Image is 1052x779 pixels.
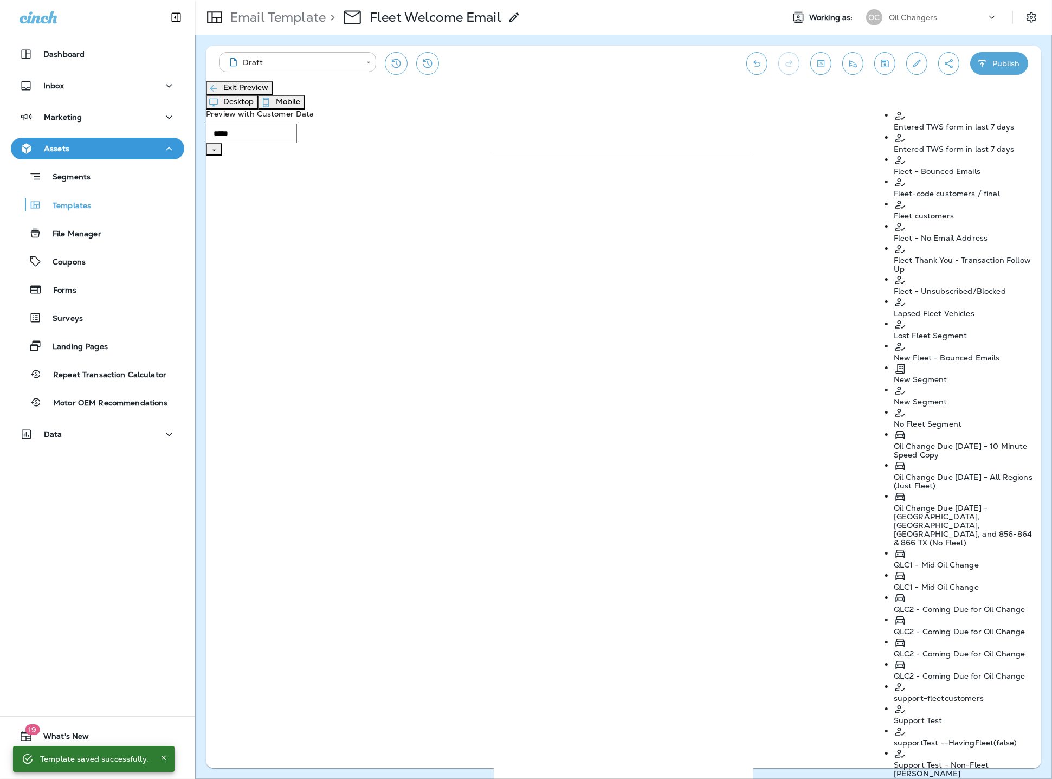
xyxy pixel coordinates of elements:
[227,57,359,68] div: Draft
[894,331,1035,340] p: Lost Fleet Segment
[11,194,184,216] button: Templates
[206,95,258,110] button: Desktop
[11,43,184,65] button: Dashboard
[11,334,184,357] button: Landing Pages
[894,738,1035,747] p: supportTest --HavingFleet(false)
[42,314,83,324] p: Surveys
[894,211,1035,220] p: Fleet customers
[258,95,305,110] button: Mobile
[11,75,184,96] button: Inbox
[44,430,62,439] p: Data
[894,473,1035,490] p: Oil Change Due [DATE] - All Regions (Just Fleet)
[11,165,184,188] button: Segments
[894,761,1035,778] p: Support Test - Non-Fleet [PERSON_NAME]
[894,605,1035,614] p: QLC2 - Coming Due for Oil Change
[894,397,1035,406] p: New Segment
[206,110,1041,118] p: Preview with Customer Data
[894,375,1035,384] p: New Segment
[894,167,1035,176] p: Fleet - Bounced Emails
[33,732,89,745] span: What's New
[894,504,1035,547] p: Oil Change Due [DATE] - [GEOGRAPHIC_DATA], [GEOGRAPHIC_DATA], [GEOGRAPHIC_DATA], and 856-864 & 86...
[894,145,1035,153] p: Entered TWS form in last 7 days
[43,81,64,90] p: Inbox
[11,250,184,273] button: Coupons
[370,9,501,25] p: Fleet Welcome Email
[42,201,91,211] p: Templates
[809,13,855,22] span: Working as:
[894,287,1035,295] p: Fleet - Unsubscribed/Blocked
[161,7,191,28] button: Collapse Sidebar
[416,52,439,75] button: View Changelog
[11,138,184,159] button: Assets
[42,172,91,183] p: Segments
[894,309,1035,318] p: Lapsed Fleet Vehicles
[11,222,184,244] button: File Manager
[894,583,1035,591] p: QLC1 - Mid Oil Change
[11,391,184,414] button: Motor OEM Recommendations
[11,751,184,773] button: Support
[11,423,184,445] button: Data
[42,398,168,409] p: Motor OEM Recommendations
[906,52,927,75] button: Edit details
[206,81,273,95] button: Exit Preview
[44,113,82,121] p: Marketing
[894,420,1035,428] p: No Fleet Segment
[874,52,895,75] button: Save
[894,649,1035,658] p: QLC2 - Coming Due for Oil Change
[894,694,1035,703] p: support-fleetcustomers
[11,725,184,747] button: 19What's New
[894,234,1035,242] p: Fleet - No Email Address
[894,353,1035,362] p: New Fleet - Bounced Emails
[889,13,938,22] p: Oil Changers
[42,229,101,240] p: File Manager
[42,286,76,296] p: Forms
[385,52,408,75] button: Restore from previous version
[970,52,1028,75] button: Publish
[11,278,184,301] button: Forms
[326,9,335,25] p: >
[894,561,1035,569] p: QLC1 - Mid Oil Change
[42,257,86,268] p: Coupons
[866,9,882,25] div: OC
[43,50,85,59] p: Dashboard
[746,52,767,75] button: Undo
[44,144,69,153] p: Assets
[11,363,184,385] button: Repeat Transaction Calculator
[894,123,1035,131] p: Entered TWS form in last 7 days
[894,627,1035,636] p: QLC2 - Coming Due for Oil Change
[40,749,149,769] div: Template saved successfully.
[11,306,184,329] button: Surveys
[42,342,108,352] p: Landing Pages
[206,143,222,156] button: Close
[225,9,326,25] p: Email Template
[894,256,1035,273] p: Fleet Thank You - Transaction Follow Up
[42,370,166,381] p: Repeat Transaction Calculator
[810,52,831,75] button: Toggle preview
[894,672,1035,680] p: QLC2 - Coming Due for Oil Change
[894,442,1035,459] p: Oil Change Due [DATE] - 10 Minute Speed Copy
[25,724,40,735] span: 19
[894,716,1035,725] p: Support Test
[894,189,1035,198] p: Fleet-code customers / final
[157,751,170,764] button: Close
[1022,8,1041,27] button: Settings
[842,52,863,75] button: Send test email
[938,52,959,75] button: Create a Shareable Preview Link
[11,106,184,128] button: Marketing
